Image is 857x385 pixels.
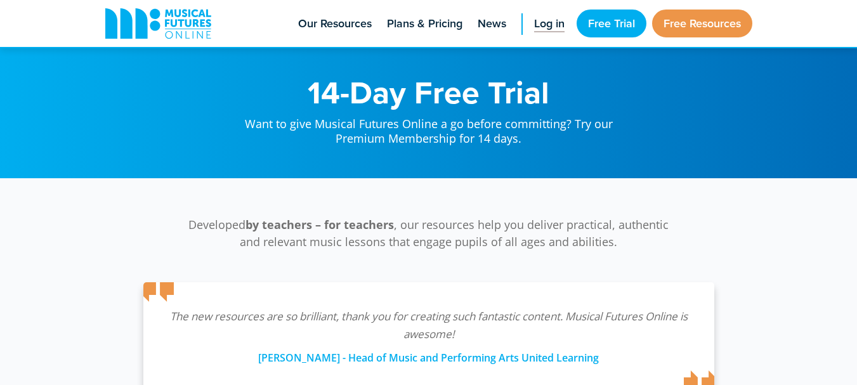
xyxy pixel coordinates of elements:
[169,343,689,366] div: [PERSON_NAME] - Head of Music and Performing Arts United Learning
[387,15,462,32] span: Plans & Pricing
[232,108,625,147] p: Want to give Musical Futures Online a go before committing? Try our Premium Membership for 14 days.
[245,217,394,232] strong: by teachers – for teachers
[534,15,565,32] span: Log in
[181,216,676,251] p: Developed , our resources help you deliver practical, authentic and relevant music lessons that e...
[652,10,752,37] a: Free Resources
[232,76,625,108] h1: 14-Day Free Trial
[577,10,646,37] a: Free Trial
[478,15,506,32] span: News
[298,15,372,32] span: Our Resources
[169,308,689,343] p: The new resources are so brilliant, thank you for creating such fantastic content. Musical Future...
